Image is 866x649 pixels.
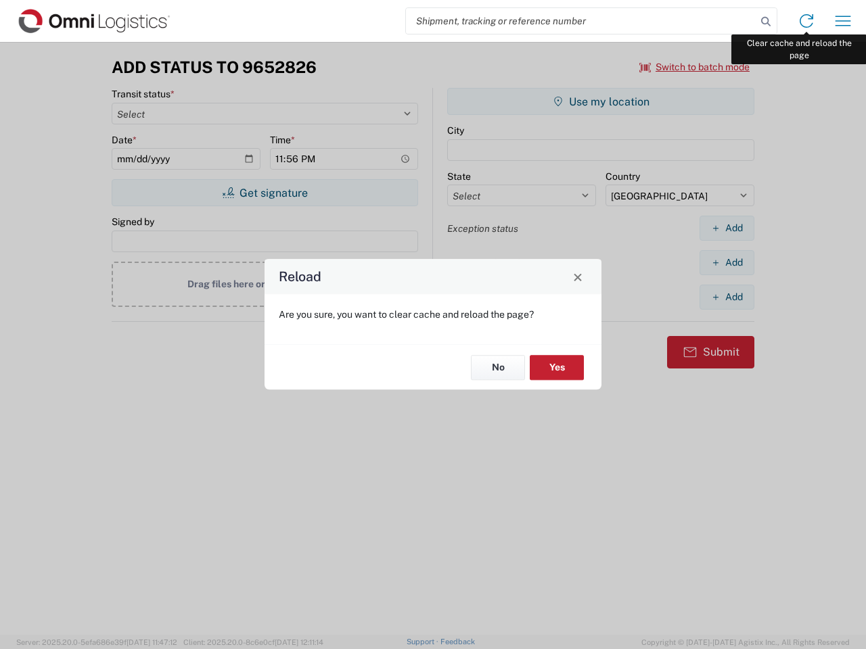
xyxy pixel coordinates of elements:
input: Shipment, tracking or reference number [406,8,756,34]
button: Yes [530,355,584,380]
h4: Reload [279,267,321,287]
p: Are you sure, you want to clear cache and reload the page? [279,308,587,320]
button: No [471,355,525,380]
button: Close [568,267,587,286]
